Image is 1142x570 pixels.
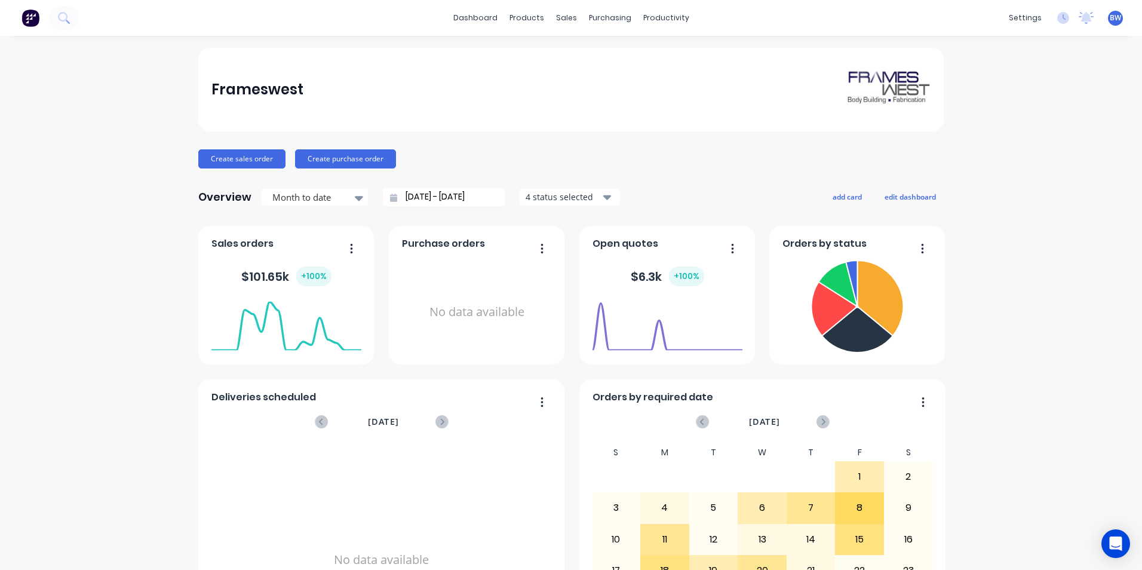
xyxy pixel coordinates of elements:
div: 15 [836,525,883,554]
div: 1 [836,462,883,492]
span: [DATE] [368,415,399,428]
div: 14 [787,525,835,554]
div: $ 101.65k [241,266,331,286]
div: products [504,9,550,27]
span: Open quotes [593,237,658,251]
div: No data available [402,256,552,369]
div: F [835,444,884,461]
div: 10 [593,525,640,554]
img: Frameswest [847,69,931,111]
div: productivity [637,9,695,27]
div: S [592,444,641,461]
div: 13 [738,525,786,554]
img: Factory [22,9,39,27]
div: 9 [885,493,932,523]
div: 6 [738,493,786,523]
span: [DATE] [749,415,780,428]
div: purchasing [583,9,637,27]
div: $ 6.3k [631,266,704,286]
div: 4 [641,493,689,523]
button: Create purchase order [295,149,396,168]
div: 8 [836,493,883,523]
div: W [738,444,787,461]
div: 5 [690,493,738,523]
div: 2 [885,462,932,492]
div: 12 [690,525,738,554]
div: T [689,444,738,461]
button: add card [825,189,870,204]
div: + 100 % [669,266,704,286]
span: Sales orders [211,237,274,251]
span: Purchase orders [402,237,485,251]
div: settings [1003,9,1048,27]
div: S [884,444,933,461]
div: M [640,444,689,461]
div: Frameswest [211,78,303,102]
div: Overview [198,185,251,209]
div: 3 [593,493,640,523]
div: 11 [641,525,689,554]
div: + 100 % [296,266,331,286]
div: 16 [885,525,932,554]
div: 7 [787,493,835,523]
span: Orders by required date [593,390,713,404]
span: Orders by status [782,237,867,251]
button: Create sales order [198,149,285,168]
button: 4 status selected [519,188,621,206]
span: BW [1110,13,1121,23]
div: sales [550,9,583,27]
div: 4 status selected [526,191,601,203]
div: T [787,444,836,461]
div: Open Intercom Messenger [1101,529,1130,558]
button: edit dashboard [877,189,944,204]
span: Deliveries scheduled [211,390,316,404]
a: dashboard [447,9,504,27]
